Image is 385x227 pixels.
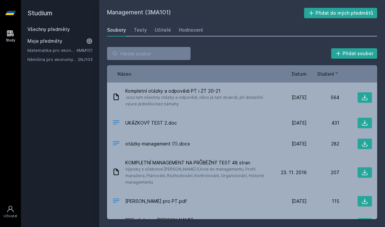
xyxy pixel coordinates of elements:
[307,94,339,101] div: 564
[292,94,307,101] span: [DATE]
[125,198,187,204] span: [PERSON_NAME] pro PT.pdf
[307,120,339,126] div: 431
[107,8,304,18] h2: Management (3MA101)
[307,141,339,147] div: 282
[134,23,147,37] a: Testy
[155,23,171,37] a: Učitelé
[281,169,307,176] span: 23. 11. 2016
[112,139,120,149] div: DOCX
[125,88,271,94] span: Kompletní otázky a odpovědi PT i ZT 20-21
[117,70,131,77] button: Název
[125,166,271,186] span: Výpisky z učebnice [PERSON_NAME] (Úvod do managementu, Profil manažera, Plánování, Rozhodování, K...
[179,23,203,37] a: Hodnocení
[307,198,339,204] div: 115
[317,70,339,77] button: Stažení
[292,70,307,77] button: Datum
[155,27,171,33] div: Učitelé
[27,38,62,44] span: Moje předměty
[292,198,307,204] span: [DATE]
[4,214,17,219] div: Uživatel
[1,26,20,46] a: Study
[331,48,377,59] button: Přidat soubor
[27,56,78,63] a: Němčina pro ekonomy - mírně pokročilá úroveň 1 (A2)
[292,120,307,126] span: [DATE]
[78,57,93,62] a: 2NJ103
[125,159,271,166] span: KOMPLETNÍ MANAGEMENT NA PRŮBĚŽNÝ TEST 48 stran
[112,118,120,128] div: DOC
[317,70,334,77] span: Stažení
[27,26,70,32] a: Všechny předměty
[125,217,193,223] span: PDF učebnice [PERSON_NAME]
[1,202,20,222] a: Uživatel
[112,197,120,206] div: PDF
[107,27,126,33] div: Soubory
[6,38,15,43] div: Study
[76,48,93,53] a: 4MM101
[107,47,191,60] input: Hledej soubor
[304,8,377,18] button: Přidat do mých předmětů
[125,94,271,107] span: Jsou tam všechny otázky a odpovědi, něco je tam dvakrát, při distanční výuce jednička bez námahy
[292,141,307,147] span: [DATE]
[125,120,177,126] span: UKÁZKOVÝ TEST 2.doc
[125,141,190,147] span: otázky-management (1).docx
[27,47,76,53] a: Matematika pro ekonomy
[107,23,126,37] a: Soubory
[179,27,203,33] div: Hodnocení
[307,169,339,176] div: 207
[134,27,147,33] div: Testy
